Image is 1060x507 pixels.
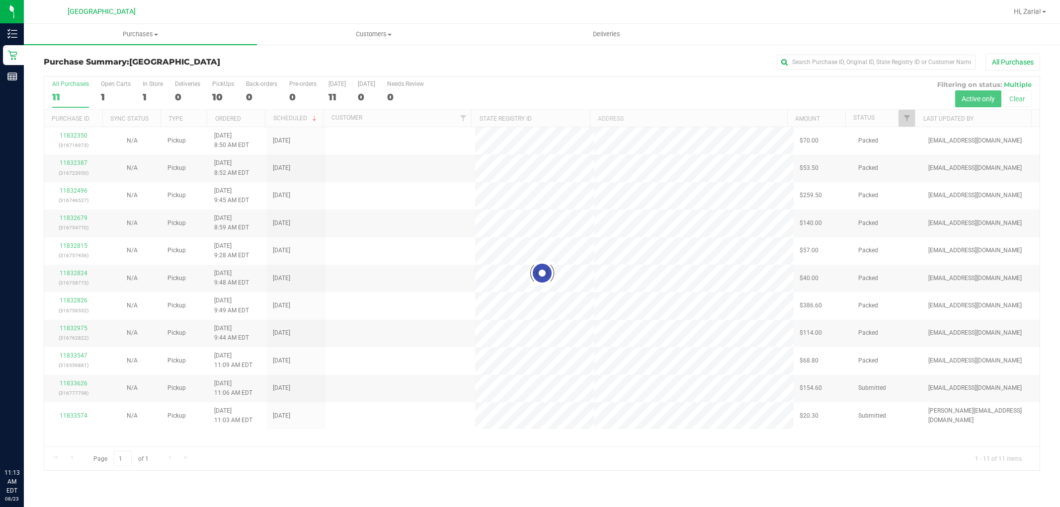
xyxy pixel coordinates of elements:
[44,58,376,67] h3: Purchase Summary:
[10,428,40,457] iframe: Resource center
[7,29,17,39] inline-svg: Inventory
[129,57,220,67] span: [GEOGRAPHIC_DATA]
[24,24,257,45] a: Purchases
[1014,7,1041,15] span: Hi, Zaria!
[68,7,136,16] span: [GEOGRAPHIC_DATA]
[257,30,489,39] span: Customers
[579,30,634,39] span: Deliveries
[7,72,17,81] inline-svg: Reports
[4,495,19,503] p: 08/23
[24,30,257,39] span: Purchases
[257,24,490,45] a: Customers
[7,50,17,60] inline-svg: Retail
[4,468,19,495] p: 11:13 AM EDT
[490,24,723,45] a: Deliveries
[985,54,1040,71] button: All Purchases
[777,55,976,70] input: Search Purchase ID, Original ID, State Registry ID or Customer Name...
